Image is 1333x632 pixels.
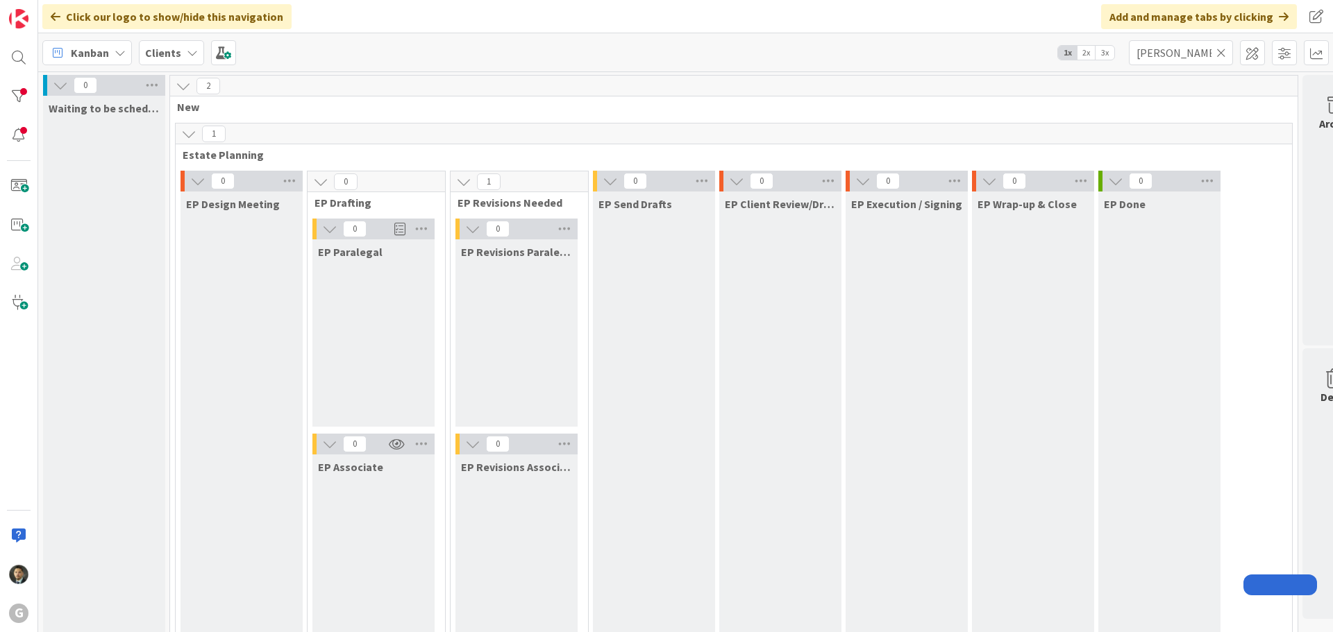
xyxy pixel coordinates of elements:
span: 0 [486,436,510,452]
span: EP Send Drafts [598,197,672,211]
span: EP Drafting [315,196,428,210]
img: Visit kanbanzone.com [9,9,28,28]
span: EP Revisions Associate [461,460,572,474]
span: 0 [1129,173,1152,189]
span: EP Revisions Paralegal [461,245,572,259]
span: 0 [74,77,97,94]
span: 0 [750,173,773,189]
span: 1 [477,173,501,190]
img: CG [9,565,28,584]
span: EP Done [1104,197,1146,211]
span: EP Associate [318,460,383,474]
span: 0 [343,436,367,452]
span: Estate Planning [183,148,1275,162]
span: 0 [343,221,367,237]
span: EP Execution / Signing [851,197,962,211]
span: Waiting to be scheduled [49,101,160,115]
span: 1x [1058,46,1077,60]
span: 2 [196,78,220,94]
span: EP Wrap-up & Close [978,197,1077,211]
span: New [177,100,1280,114]
span: EP Design Meeting [186,197,280,211]
div: Add and manage tabs by clicking [1101,4,1297,29]
span: 0 [876,173,900,189]
span: Kanban [71,44,109,61]
span: 3x [1096,46,1114,60]
span: 0 [623,173,647,189]
div: G [9,604,28,623]
span: 1 [202,126,226,142]
span: 0 [334,173,358,190]
span: 0 [486,221,510,237]
span: 2x [1077,46,1096,60]
b: Clients [145,46,181,60]
div: Click our logo to show/hide this navigation [42,4,292,29]
span: 0 [1003,173,1026,189]
input: Quick Filter... [1129,40,1233,65]
span: 0 [211,173,235,189]
span: EP Revisions Needed [458,196,571,210]
span: EP Client Review/Draft Review Meeting [725,197,836,211]
span: EP Paralegal [318,245,383,259]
